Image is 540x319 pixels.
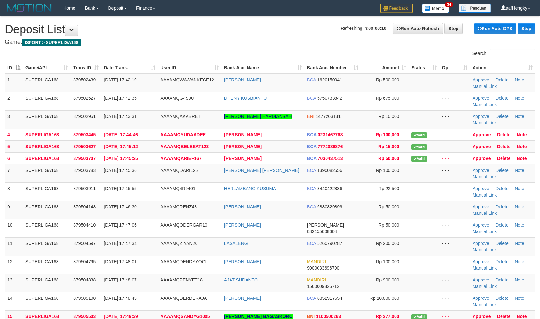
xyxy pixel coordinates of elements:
[515,241,524,246] a: Note
[380,4,413,13] img: Feedback.jpg
[224,222,261,228] a: [PERSON_NAME]
[73,132,96,137] span: 879503445
[379,114,399,119] span: Rp 10,000
[378,156,399,161] span: Rp 50,000
[379,186,399,191] span: Rp 22,500
[104,77,136,82] span: [DATE] 17:42:19
[5,39,535,46] h4: Game:
[495,114,508,119] a: Delete
[224,156,262,161] a: [PERSON_NAME]
[161,296,207,301] span: AAAAMQDERDERAJA
[361,62,409,74] th: Amount: activate to sort column ascending
[317,77,342,82] span: Copy 1620150041 to clipboard
[161,277,203,282] span: AAAAMQPENYET18
[517,156,527,161] a: Note
[515,168,524,173] a: Note
[376,277,399,282] span: Rp 900,000
[104,296,136,301] span: [DATE] 17:48:43
[473,102,497,107] a: Manual Link
[473,186,489,191] a: Approve
[307,186,316,191] span: BCA
[104,241,136,246] span: [DATE] 17:47:34
[376,259,399,264] span: Rp 100,000
[307,222,344,228] span: [PERSON_NAME]
[515,186,524,191] a: Note
[161,314,210,319] span: AAAAMQSANDYG1005
[73,222,96,228] span: 879504410
[104,144,138,149] span: [DATE] 17:45:12
[317,186,342,191] span: Copy 3440422836 to clipboard
[473,314,491,319] a: Approve
[497,132,510,137] a: Delete
[318,156,343,161] span: Copy 7030437513 to clipboard
[497,144,510,149] a: Delete
[5,74,23,92] td: 1
[376,168,399,173] span: Rp 100,000
[317,241,342,246] span: Copy 5260790287 to clipboard
[440,274,470,292] td: - - -
[307,156,317,161] span: BCA
[444,23,463,34] a: Stop
[23,164,71,182] td: SUPERLIGA168
[73,241,96,246] span: 879504597
[5,152,23,164] td: 6
[515,222,524,228] a: Note
[515,114,524,119] a: Note
[440,110,470,129] td: - - -
[518,23,535,34] a: Stop
[440,182,470,201] td: - - -
[161,132,206,137] span: AAAAMQYUDAADEE
[104,114,136,119] span: [DATE] 17:43:31
[307,204,316,209] span: BCA
[473,156,491,161] a: Approve
[517,314,527,319] a: Note
[497,156,510,161] a: Delete
[411,156,427,162] span: Valid transaction
[307,132,317,137] span: BCA
[495,168,508,173] a: Delete
[515,96,524,101] a: Note
[161,96,194,101] span: AAAAMQG4S90
[161,144,209,149] span: AAAAMQBELESAT123
[473,302,497,307] a: Manual Link
[224,277,258,282] a: AJAT SUDANTO
[101,62,158,74] th: Date Trans.: activate to sort column ascending
[104,96,136,101] span: [DATE] 17:42:35
[473,144,491,149] a: Approve
[495,186,508,191] a: Delete
[495,77,508,82] a: Delete
[473,241,489,246] a: Approve
[307,77,316,82] span: BCA
[370,296,399,301] span: Rp 10,000,000
[411,144,427,150] span: Valid transaction
[473,96,489,101] a: Approve
[5,110,23,129] td: 3
[490,49,535,58] input: Search:
[307,114,314,119] span: BNI
[104,314,138,319] span: [DATE] 17:49:39
[22,39,81,46] span: ISPORT > SUPERLIGA168
[474,23,516,34] a: Run Auto-DPS
[73,168,96,173] span: 879503783
[473,296,489,301] a: Approve
[307,144,317,149] span: BCA
[73,204,96,209] span: 879504148
[341,26,386,31] span: Refreshing in:
[5,274,23,292] td: 13
[158,62,222,74] th: User ID: activate to sort column ascending
[307,296,316,301] span: BCA
[316,114,341,119] span: Copy 1477263131 to clipboard
[473,265,497,271] a: Manual Link
[495,241,508,246] a: Delete
[104,204,136,209] span: [DATE] 17:46:30
[473,229,497,234] a: Manual Link
[440,256,470,274] td: - - -
[224,259,261,264] a: [PERSON_NAME]
[318,132,343,137] span: Copy 0231467768 to clipboard
[73,277,96,282] span: 879504838
[5,129,23,140] td: 4
[222,62,304,74] th: Bank Acc. Name: activate to sort column ascending
[473,192,497,197] a: Manual Link
[473,247,497,252] a: Manual Link
[104,168,136,173] span: [DATE] 17:45:36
